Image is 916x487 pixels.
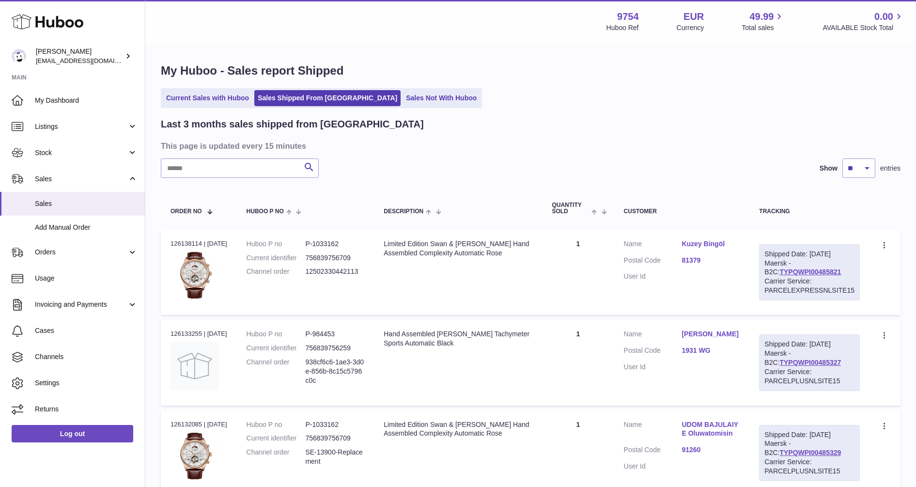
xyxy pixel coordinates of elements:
dt: User Id [624,272,682,281]
dt: User Id [624,362,682,372]
dt: Channel order [247,358,306,385]
dd: P-1033162 [305,420,364,429]
a: 0.00 AVAILABLE Stock Total [823,10,904,32]
span: Order No [171,208,202,215]
span: 0.00 [874,10,893,23]
dt: Channel order [247,267,306,276]
span: Listings [35,122,127,131]
div: Shipped Date: [DATE] [764,250,854,259]
span: Returns [35,405,138,414]
div: [PERSON_NAME] [36,47,123,65]
a: Kuzey Bingöl [682,239,740,249]
dd: 756839756259 [305,344,364,353]
dd: P-984453 [305,330,364,339]
div: Tracking [759,208,860,215]
span: 49.99 [749,10,774,23]
div: Customer [624,208,740,215]
div: 126133255 | [DATE] [171,330,227,338]
a: TYPQWPI00485821 [779,268,841,276]
strong: 9754 [617,10,639,23]
dt: Name [624,330,682,341]
label: Show [820,164,838,173]
div: Carrier Service: PARCELEXPRESSNLSITE15 [764,277,854,295]
span: Invoicing and Payments [35,300,127,309]
span: Total sales [742,23,785,32]
h1: My Huboo - Sales report Shipped [161,63,900,79]
a: Sales Shipped From [GEOGRAPHIC_DATA] [254,90,401,106]
dt: Name [624,239,682,251]
dt: Huboo P no [247,239,306,249]
div: Currency [677,23,704,32]
dd: P-1033162 [305,239,364,249]
a: Sales Not With Huboo [403,90,480,106]
a: TYPQWPI00485329 [779,449,841,456]
dt: Postal Code [624,346,682,358]
span: My Dashboard [35,96,138,105]
div: Limited Edition Swan & [PERSON_NAME] Hand Assembled Complexity Automatic Rose [384,420,532,439]
strong: EUR [683,10,704,23]
dd: SE-13900-Replacement [305,448,364,466]
a: UDOM BAJULAIYE Oluwatomisin [682,420,740,439]
dt: Huboo P no [247,330,306,339]
dd: 938cf6c6-1ae3-3d0e-856b-8c15c5796c0c [305,358,364,385]
div: 126138114 | [DATE] [171,239,227,248]
span: [EMAIL_ADDRESS][DOMAIN_NAME] [36,57,142,64]
div: Maersk - B2C: [759,334,860,391]
dt: Postal Code [624,445,682,457]
span: Cases [35,326,138,335]
div: Carrier Service: PARCELPLUSNLSITE15 [764,457,854,476]
div: Shipped Date: [DATE] [764,340,854,349]
div: Huboo Ref [606,23,639,32]
div: Carrier Service: PARCELPLUSNLSITE15 [764,367,854,386]
td: 1 [542,320,614,405]
a: [PERSON_NAME] [682,330,740,339]
a: Current Sales with Huboo [163,90,252,106]
a: 1931 WG [682,346,740,355]
span: Settings [35,378,138,388]
div: Limited Edition Swan & [PERSON_NAME] Hand Assembled Complexity Automatic Rose [384,239,532,258]
dt: Huboo P no [247,420,306,429]
div: Shipped Date: [DATE] [764,430,854,440]
td: 1 [542,230,614,315]
a: 81379 [682,256,740,265]
span: Sales [35,199,138,208]
span: Description [384,208,423,215]
span: Quantity Sold [552,202,589,215]
img: no-photo.jpg [171,342,219,390]
dt: User Id [624,462,682,471]
dt: Current identifier [247,434,306,443]
span: Add Manual Order [35,223,138,232]
img: 97541756811602.jpg [171,432,219,480]
div: Maersk - B2C: [759,244,860,300]
dt: Channel order [247,448,306,466]
div: Maersk - B2C: [759,425,860,481]
span: Usage [35,274,138,283]
dt: Name [624,420,682,441]
dt: Current identifier [247,253,306,263]
dd: 12502330442113 [305,267,364,276]
img: info@fieldsluxury.london [12,49,26,63]
span: Huboo P no [247,208,284,215]
h2: Last 3 months sales shipped from [GEOGRAPHIC_DATA] [161,118,424,131]
a: 91260 [682,445,740,455]
span: Sales [35,174,127,184]
a: Log out [12,425,133,442]
dt: Postal Code [624,256,682,267]
dd: 756839756709 [305,253,364,263]
img: 97541756811602.jpg [171,251,219,299]
h3: This page is updated every 15 minutes [161,141,898,151]
dd: 756839756709 [305,434,364,443]
span: entries [880,164,900,173]
a: 49.99 Total sales [742,10,785,32]
span: Orders [35,248,127,257]
span: Channels [35,352,138,361]
div: 126132085 | [DATE] [171,420,227,429]
span: AVAILABLE Stock Total [823,23,904,32]
dt: Current identifier [247,344,306,353]
a: TYPQWPI00485327 [779,359,841,366]
div: Hand Assembled [PERSON_NAME] Tachymeter Sports Automatic Black [384,330,532,348]
span: Stock [35,148,127,157]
